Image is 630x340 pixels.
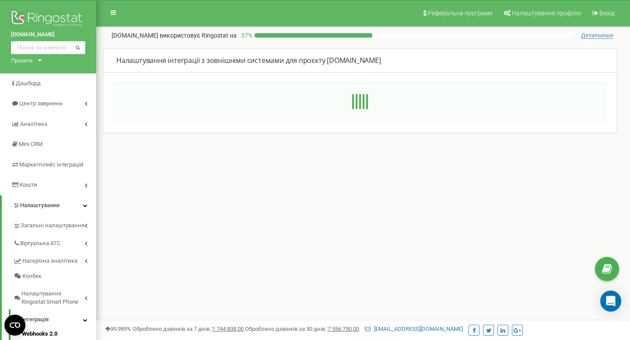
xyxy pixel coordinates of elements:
span: Загальні налаштування [21,222,84,230]
div: Проєкти [11,56,33,65]
a: Колбек [13,269,96,284]
span: 99,989% [105,326,131,332]
div: Open Intercom Messenger [600,291,621,312]
a: Наскрізна аналітика [13,251,96,269]
a: [DOMAIN_NAME] [11,31,85,39]
span: Реферальна програма [428,10,493,17]
span: Кошти [20,181,37,188]
a: [EMAIL_ADDRESS][DOMAIN_NAME] [365,326,463,332]
span: Налаштування Ringostat Smart Phone [21,290,84,306]
a: Налаштування Ringostat Smart Phone [13,284,96,310]
span: Оброблено дзвінків за 30 днів : [245,326,359,332]
span: Інтеграція [21,316,49,324]
p: 37 % [237,31,255,40]
input: Пошук за номером [11,41,85,54]
span: Віртуальна АТС [20,239,60,248]
a: Інтеграція [13,310,96,328]
a: Віртуальна АТС [13,233,96,251]
span: використовує Ringostat на [160,32,237,39]
div: Налаштування інтеграції з зовнішніми системами для проєкту [DOMAIN_NAME] [116,56,603,66]
a: Загальні налаштування [13,215,96,233]
a: Налаштування [2,195,96,216]
span: Налаштування профілю [512,10,581,17]
span: Дашборд [16,80,41,87]
span: Аналiтика [20,121,47,127]
span: Вихід [599,10,615,17]
span: Колбек [22,272,42,281]
span: Детальніше [581,32,613,39]
button: Open CMP widget [4,315,25,336]
span: Центр звернень [19,100,63,107]
p: [DOMAIN_NAME] [112,31,237,40]
img: Ringostat logo [11,9,85,31]
span: Налаштування [20,202,59,208]
span: Mini CRM [19,141,42,147]
span: Маркетплейс інтеграцій [19,161,84,168]
span: Наскрізна аналітика [22,257,77,266]
u: 7 556 750,00 [328,326,359,332]
u: 1 744 838,00 [212,326,244,332]
span: Оброблено дзвінків за 7 днів : [133,326,244,332]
